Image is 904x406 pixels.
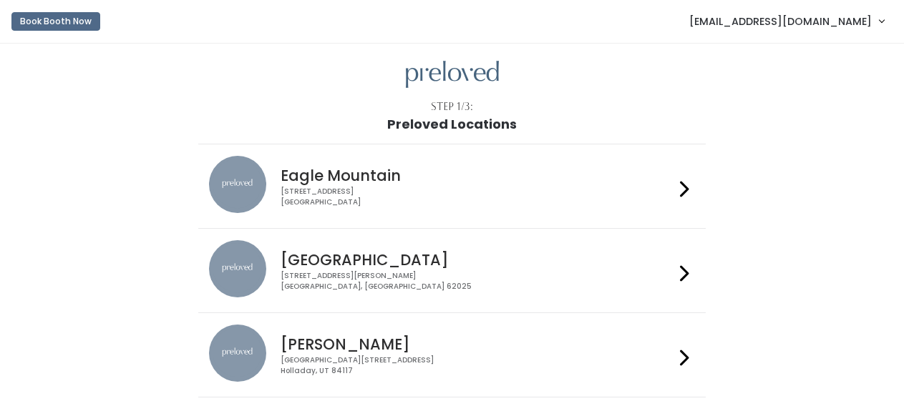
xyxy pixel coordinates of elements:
img: preloved location [209,156,266,213]
a: preloved location [GEOGRAPHIC_DATA] [STREET_ADDRESS][PERSON_NAME][GEOGRAPHIC_DATA], [GEOGRAPHIC_D... [209,240,695,301]
img: preloved location [209,240,266,297]
h4: [PERSON_NAME] [281,336,674,352]
div: [STREET_ADDRESS] [GEOGRAPHIC_DATA] [281,187,674,207]
button: Book Booth Now [11,12,100,31]
div: [STREET_ADDRESS][PERSON_NAME] [GEOGRAPHIC_DATA], [GEOGRAPHIC_DATA] 62025 [281,271,674,292]
img: preloved logo [406,61,499,89]
h4: [GEOGRAPHIC_DATA] [281,252,674,268]
h1: Preloved Locations [387,117,517,132]
img: preloved location [209,325,266,382]
div: [GEOGRAPHIC_DATA][STREET_ADDRESS] Holladay, UT 84117 [281,355,674,376]
a: Book Booth Now [11,6,100,37]
h4: Eagle Mountain [281,167,674,184]
a: [EMAIL_ADDRESS][DOMAIN_NAME] [675,6,898,36]
span: [EMAIL_ADDRESS][DOMAIN_NAME] [689,14,872,29]
a: preloved location Eagle Mountain [STREET_ADDRESS][GEOGRAPHIC_DATA] [209,156,695,217]
div: Step 1/3: [431,99,473,114]
a: preloved location [PERSON_NAME] [GEOGRAPHIC_DATA][STREET_ADDRESS]Holladay, UT 84117 [209,325,695,385]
